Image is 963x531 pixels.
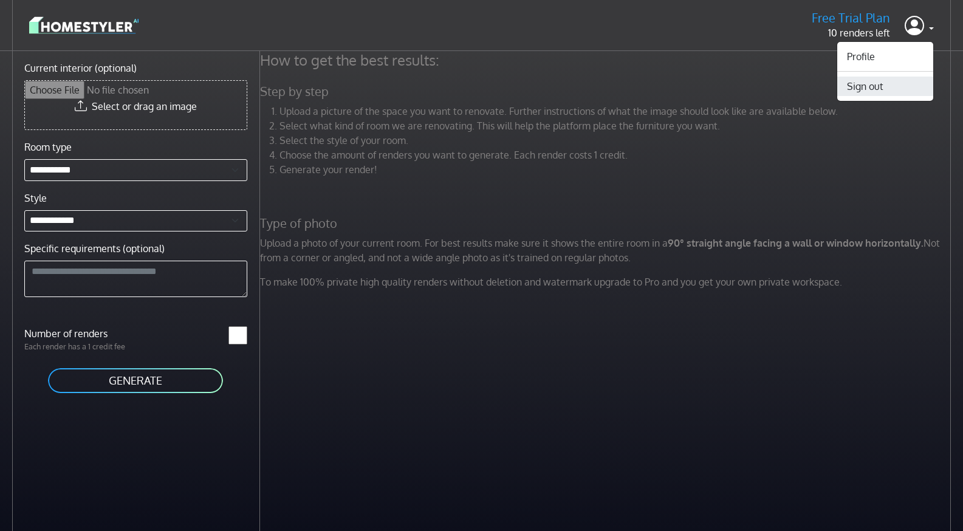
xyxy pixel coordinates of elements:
[24,241,165,256] label: Specific requirements (optional)
[279,104,954,118] li: Upload a picture of the space you want to renovate. Further instructions of what the image should...
[668,237,924,249] strong: 90° straight angle facing a wall or window horizontally.
[837,77,933,96] button: Sign out
[253,216,961,231] h5: Type of photo
[253,275,961,289] p: To make 100% private high quality renders without deletion and watermark upgrade to Pro and you g...
[279,148,954,162] li: Choose the amount of renders you want to generate. Each render costs 1 credit.
[24,61,137,75] label: Current interior (optional)
[279,162,954,177] li: Generate your render!
[24,140,72,154] label: Room type
[24,191,47,205] label: Style
[812,10,890,26] h5: Free Trial Plan
[47,367,224,394] button: GENERATE
[17,341,135,352] p: Each render has a 1 credit fee
[812,26,890,40] p: 10 renders left
[279,118,954,133] li: Select what kind of room we are renovating. This will help the platform place the furniture you w...
[279,133,954,148] li: Select the style of your room.
[253,84,961,99] h5: Step by step
[253,51,961,69] h4: How to get the best results:
[29,15,139,36] img: logo-3de290ba35641baa71223ecac5eacb59cb85b4c7fdf211dc9aaecaaee71ea2f8.svg
[17,326,135,341] label: Number of renders
[837,47,933,66] a: Profile
[253,236,961,265] p: Upload a photo of your current room. For best results make sure it shows the entire room in a Not...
